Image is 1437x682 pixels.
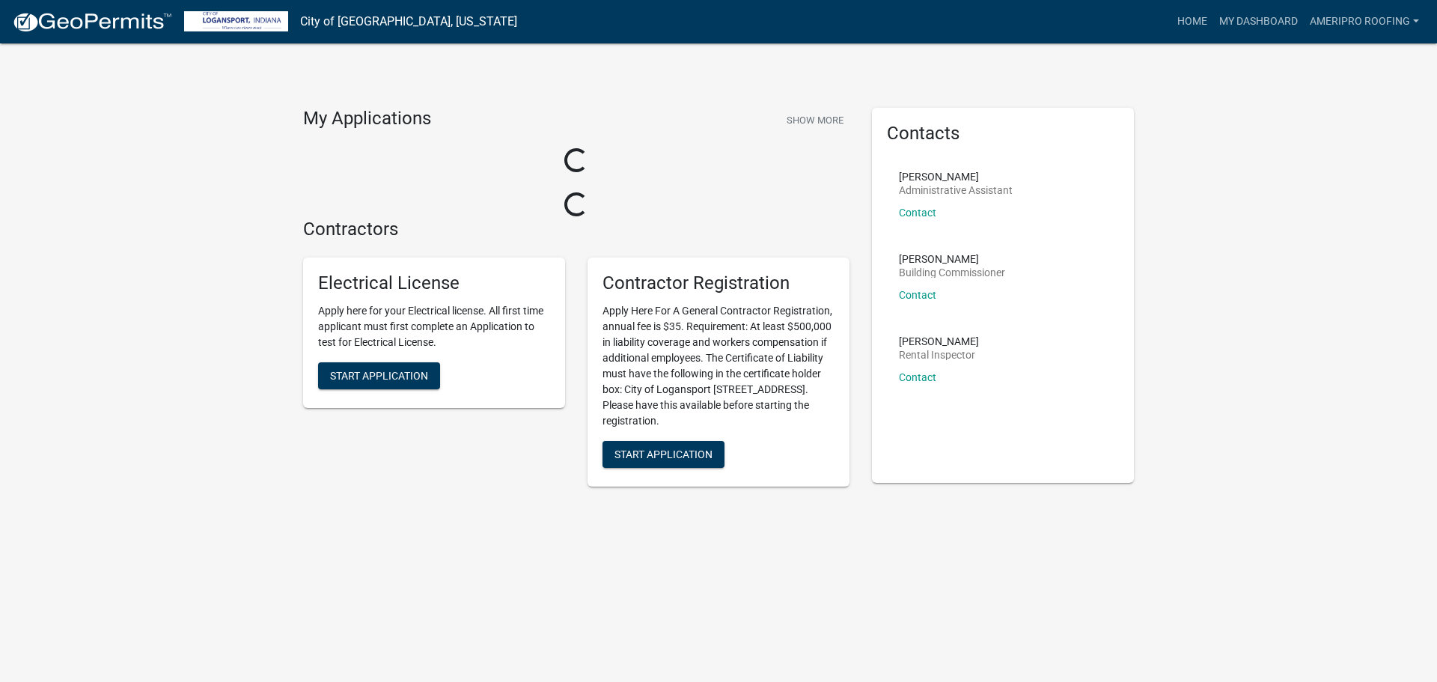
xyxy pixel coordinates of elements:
p: Administrative Assistant [899,185,1013,195]
h5: Electrical License [318,273,550,294]
span: Start Application [330,370,428,382]
p: Building Commissioner [899,267,1005,278]
a: City of [GEOGRAPHIC_DATA], [US_STATE] [300,9,517,34]
a: My Dashboard [1213,7,1304,36]
a: Contact [899,289,936,301]
button: Start Application [318,362,440,389]
a: Home [1171,7,1213,36]
img: City of Logansport, Indiana [184,11,288,31]
p: [PERSON_NAME] [899,254,1005,264]
span: Start Application [614,448,713,460]
p: [PERSON_NAME] [899,336,979,347]
p: Apply Here For A General Contractor Registration, annual fee is $35. Requirement: At least $500,0... [602,303,835,429]
p: [PERSON_NAME] [899,171,1013,182]
h5: Contractor Registration [602,273,835,294]
a: Ameripro Roofing [1304,7,1425,36]
h5: Contacts [887,123,1119,144]
h4: My Applications [303,108,431,130]
a: Contact [899,207,936,219]
button: Start Application [602,441,724,468]
p: Apply here for your Electrical license. All first time applicant must first complete an Applicati... [318,303,550,350]
a: Contact [899,371,936,383]
button: Show More [781,108,849,133]
p: Rental Inspector [899,350,979,360]
h4: Contractors [303,219,849,240]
